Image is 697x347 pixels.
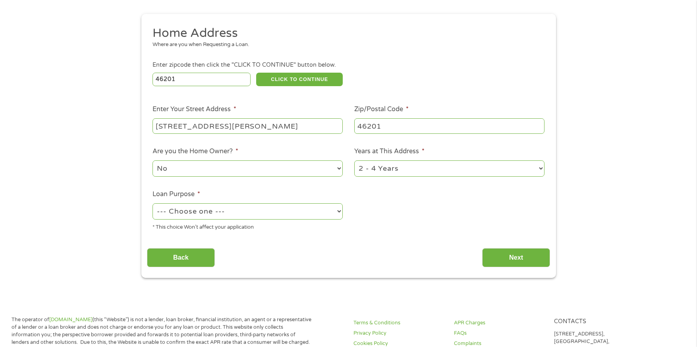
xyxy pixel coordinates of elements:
h4: Contacts [554,318,645,326]
a: FAQs [454,330,545,337]
label: Zip/Postal Code [354,105,409,114]
a: [DOMAIN_NAME] [49,316,93,323]
input: 1 Main Street [153,118,343,133]
h2: Home Address [153,25,539,41]
input: Back [147,248,215,268]
a: Privacy Policy [353,330,444,337]
div: Where are you when Requesting a Loan. [153,41,539,49]
a: APR Charges [454,319,545,327]
div: * This choice Won’t affect your application [153,221,343,231]
label: Years at This Address [354,147,425,156]
label: Are you the Home Owner? [153,147,238,156]
label: Loan Purpose [153,190,200,199]
div: Enter zipcode then click the "CLICK TO CONTINUE" button below. [153,61,544,69]
p: The operator of (this “Website”) is not a lender, loan broker, financial institution, an agent or... [12,316,313,346]
button: CLICK TO CONTINUE [256,73,343,86]
input: Next [482,248,550,268]
a: Terms & Conditions [353,319,444,327]
input: Enter Zipcode (e.g 01510) [153,73,251,86]
label: Enter Your Street Address [153,105,236,114]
